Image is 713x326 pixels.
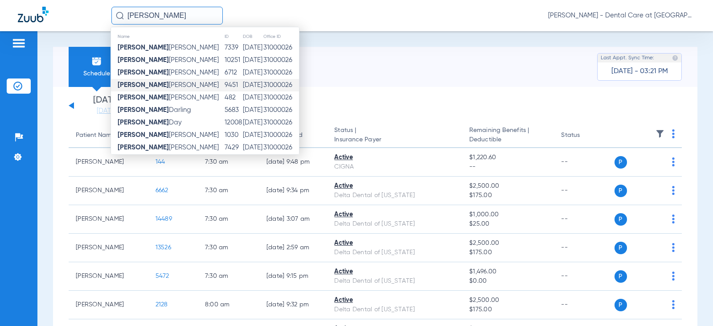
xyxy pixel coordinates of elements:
td: 6712 [224,66,242,79]
img: filter.svg [656,129,664,138]
span: 14489 [156,216,172,222]
td: [DATE] [242,41,263,54]
span: 144 [156,159,165,165]
td: 12008 [224,116,242,129]
strong: [PERSON_NAME] [118,144,169,151]
strong: [PERSON_NAME] [118,119,169,126]
span: [DATE] - 03:21 PM [611,67,668,76]
span: P [615,156,627,169]
td: 31000026 [263,66,299,79]
div: Active [334,267,455,276]
td: [PERSON_NAME] [69,177,148,205]
strong: [PERSON_NAME] [118,69,169,76]
td: 7:30 AM [198,262,259,291]
span: [PERSON_NAME] [118,69,219,76]
th: Name [111,32,224,41]
img: group-dot-blue.svg [672,129,675,138]
img: group-dot-blue.svg [672,300,675,309]
td: [PERSON_NAME] [69,262,148,291]
td: [DATE] [242,79,263,91]
td: 7:30 AM [198,205,259,234]
td: [DATE] 3:07 AM [259,205,328,234]
td: [DATE] [242,141,263,154]
span: [PERSON_NAME] [118,144,219,151]
th: Remaining Benefits | [462,123,554,148]
span: Darling [118,107,191,113]
div: Active [334,153,455,162]
span: $1,496.00 [469,267,547,276]
span: [PERSON_NAME] [118,82,219,88]
td: 31000026 [263,54,299,66]
td: [DATE] 9:32 PM [259,291,328,319]
span: Deductible [469,135,547,144]
span: $25.00 [469,219,547,229]
img: group-dot-blue.svg [672,186,675,195]
span: $2,500.00 [469,239,547,248]
span: P [615,299,627,311]
img: group-dot-blue.svg [672,157,675,166]
td: 31000026 [263,79,299,91]
div: Patient Name [76,131,141,140]
span: [PERSON_NAME] [118,132,219,138]
span: [PERSON_NAME] - Dental Care at [GEOGRAPHIC_DATA] [548,11,695,20]
span: $175.00 [469,305,547,314]
td: 7339 [224,41,242,54]
span: [PERSON_NAME] [118,94,219,101]
td: [PERSON_NAME] [69,205,148,234]
div: Active [334,239,455,248]
div: Active [334,296,455,305]
td: 7:30 AM [198,234,259,262]
div: Delta Dental of [US_STATE] [334,219,455,229]
td: 31000026 [263,129,299,141]
td: 31000026 [263,104,299,116]
td: 9451 [224,79,242,91]
span: 13526 [156,244,171,251]
span: P [615,270,627,283]
td: [DATE] [242,129,263,141]
td: -- [554,234,614,262]
div: Delta Dental of [US_STATE] [334,248,455,257]
span: Insurance Payer [334,135,455,144]
strong: [PERSON_NAME] [118,94,169,101]
span: [PERSON_NAME] [118,57,219,63]
td: 31000026 [263,41,299,54]
div: Delta Dental of [US_STATE] [334,191,455,200]
td: 1030 [224,129,242,141]
span: Schedule [75,69,118,78]
td: [DATE] [242,116,263,129]
th: ID [224,32,242,41]
span: $2,500.00 [469,182,547,191]
span: $1,220.60 [469,153,547,162]
td: [DATE] [242,104,263,116]
td: 10251 [224,54,242,66]
span: -- [469,162,547,172]
td: 8:00 AM [198,291,259,319]
td: -- [554,262,614,291]
span: 5472 [156,273,169,279]
img: Search Icon [116,12,124,20]
span: $0.00 [469,276,547,286]
td: 7429 [224,141,242,154]
div: Delta Dental of [US_STATE] [334,276,455,286]
div: Delta Dental of [US_STATE] [334,305,455,314]
td: 7786 [224,154,242,166]
li: [DATE] [80,96,133,116]
span: $1,000.00 [469,210,547,219]
td: 5683 [224,104,242,116]
input: Search for patients [111,7,223,25]
td: [PERSON_NAME] [69,291,148,319]
td: -- [554,148,614,177]
td: [PERSON_NAME] [69,234,148,262]
td: 31000026 [263,141,299,154]
td: [PERSON_NAME] [69,148,148,177]
span: 6662 [156,187,168,194]
span: 2128 [156,301,168,308]
div: Active [334,182,455,191]
strong: [PERSON_NAME] [118,132,169,138]
td: [DATE] [242,91,263,104]
td: 31000026 [263,154,299,166]
td: [DATE] [242,66,263,79]
th: Status | [327,123,462,148]
span: $175.00 [469,248,547,257]
div: CIGNA [334,162,455,172]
